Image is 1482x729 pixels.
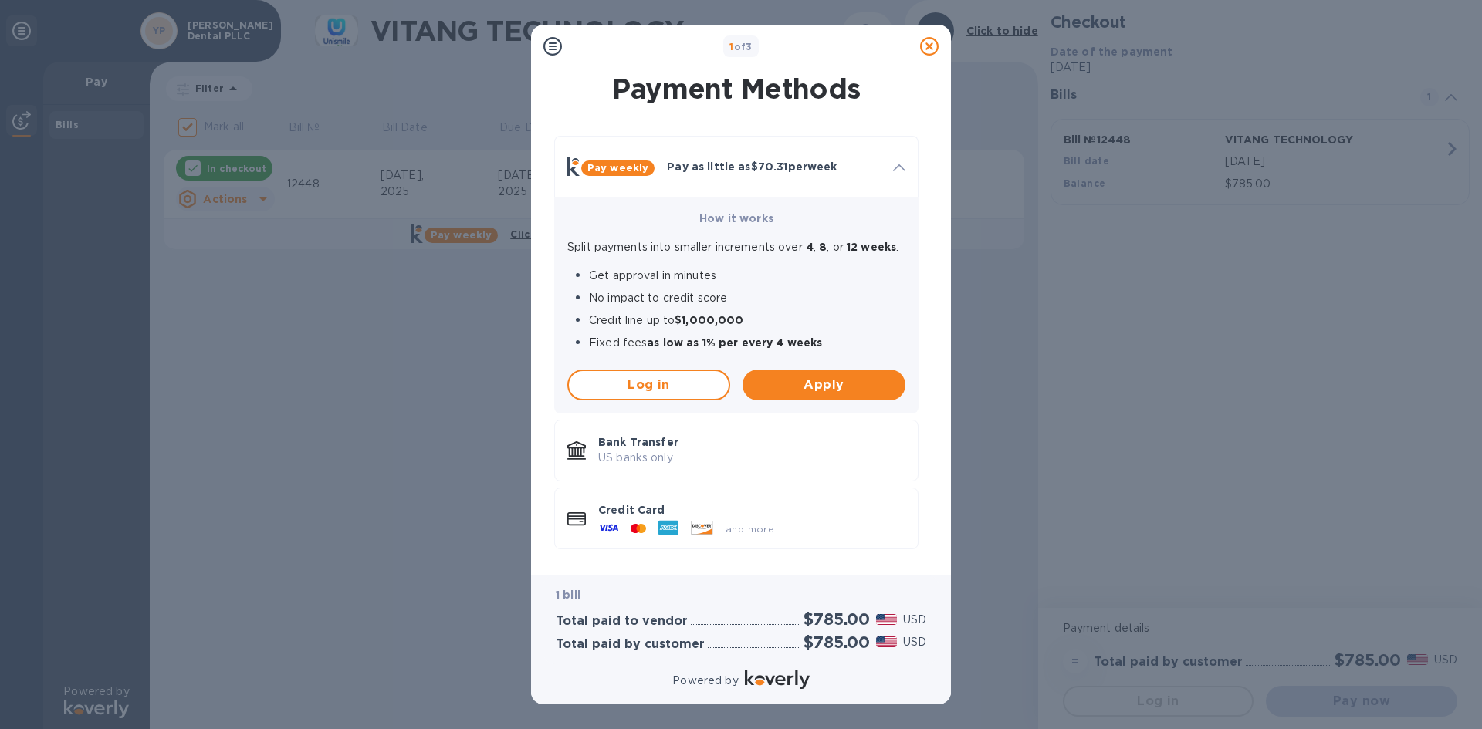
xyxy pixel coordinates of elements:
h3: Total paid to vendor [556,614,688,629]
p: Credit line up to [589,312,905,329]
p: Get approval in minutes [589,268,905,284]
p: Fixed fees [589,335,905,351]
p: US banks only. [598,450,905,466]
img: Logo [745,670,810,689]
img: USD [876,614,897,625]
h2: $785.00 [804,633,870,652]
b: 1 bill [556,589,580,601]
b: 4 [803,241,814,253]
h3: Total paid by customer [556,637,705,652]
p: Split payments into smaller increments over , , or . [567,239,905,255]
b: 12 weeks [847,241,896,253]
b: $1,000,000 [675,314,743,326]
b: 8 [816,241,827,253]
h2: $785.00 [804,609,870,629]
b: as low as 1% per every 4 weeks [647,336,822,349]
b: How it works [699,212,773,224]
p: Powered by [672,673,738,689]
p: No impact to credit score [589,290,905,306]
button: Apply [743,370,905,400]
span: 1 [729,41,733,52]
span: and more... [726,523,782,535]
img: USD [876,636,897,647]
span: Log in [581,376,716,394]
p: USD [903,612,926,628]
button: Log in [567,370,730,400]
b: of 3 [729,41,753,52]
p: Bank Transfer [598,434,905,450]
p: Credit Card [598,502,905,518]
p: Pay as little as $70.31 per week [667,159,881,174]
h1: Payment Methods [551,73,922,105]
span: Apply [755,376,893,394]
p: USD [903,634,926,650]
b: Pay weekly [587,162,648,174]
